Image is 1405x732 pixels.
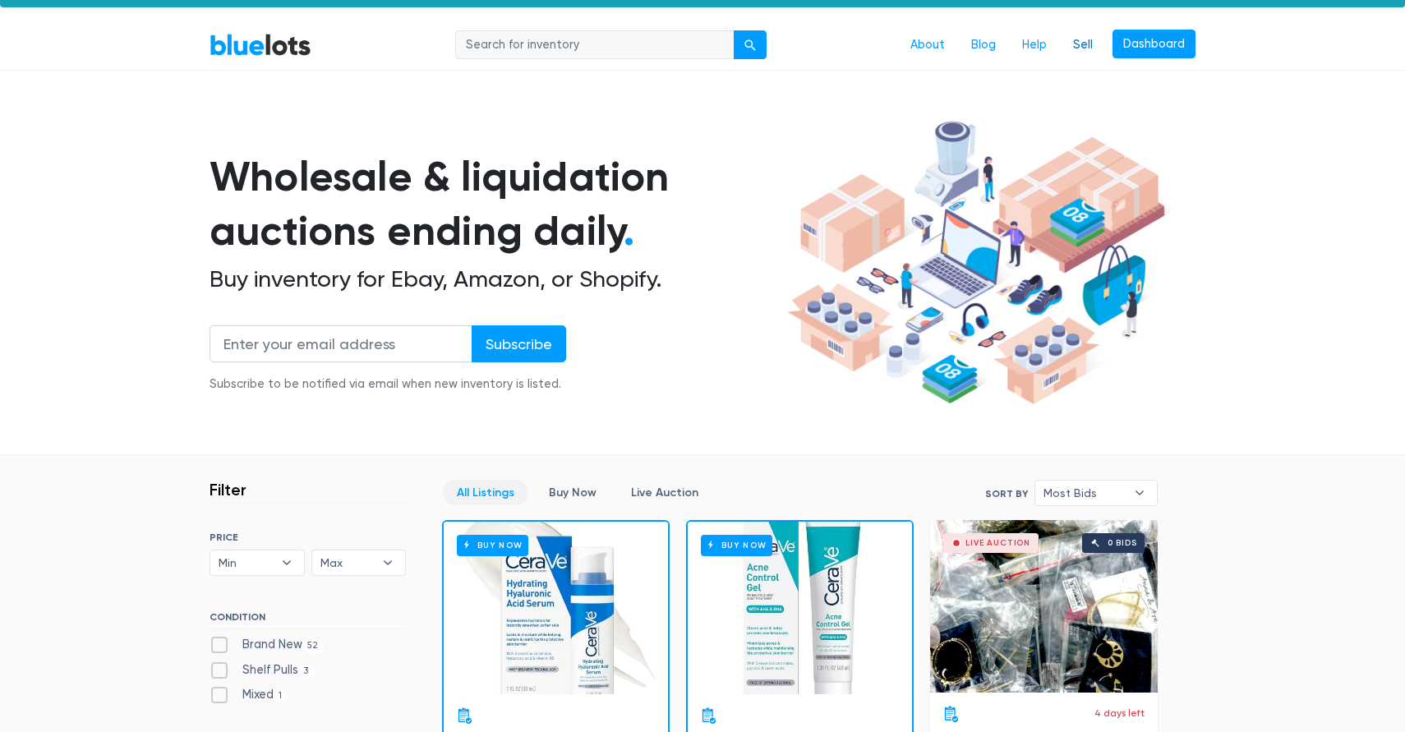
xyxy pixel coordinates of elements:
[371,550,405,575] b: ▾
[1094,706,1145,720] p: 4 days left
[1060,30,1106,61] a: Sell
[210,686,288,704] label: Mixed
[897,30,958,61] a: About
[1122,481,1157,505] b: ▾
[701,535,772,555] h6: Buy Now
[930,520,1158,693] a: Live Auction 0 bids
[535,480,610,505] a: Buy Now
[320,550,375,575] span: Max
[210,33,311,57] a: BlueLots
[958,30,1009,61] a: Blog
[444,522,668,694] a: Buy Now
[781,113,1171,412] img: hero-ee84e7d0318cb26816c560f6b4441b76977f77a177738b4e94f68c95b2b83dbb.png
[688,522,912,694] a: Buy Now
[210,480,246,500] h3: Filter
[210,150,781,259] h1: Wholesale & liquidation auctions ending daily
[617,480,712,505] a: Live Auction
[210,325,472,362] input: Enter your email address
[210,636,324,654] label: Brand New
[985,486,1028,501] label: Sort By
[443,480,528,505] a: All Listings
[210,375,566,394] div: Subscribe to be notified via email when new inventory is listed.
[269,550,304,575] b: ▾
[472,325,566,362] input: Subscribe
[302,639,324,652] span: 52
[219,550,273,575] span: Min
[1009,30,1060,61] a: Help
[1043,481,1126,505] span: Most Bids
[210,661,314,679] label: Shelf Pulls
[1108,539,1137,547] div: 0 bids
[274,690,288,703] span: 1
[455,30,735,60] input: Search for inventory
[1112,30,1195,59] a: Dashboard
[210,532,406,543] h6: PRICE
[624,206,634,256] span: .
[298,665,314,678] span: 3
[210,265,781,293] h2: Buy inventory for Ebay, Amazon, or Shopify.
[210,611,406,629] h6: CONDITION
[457,535,528,555] h6: Buy Now
[965,539,1030,547] div: Live Auction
